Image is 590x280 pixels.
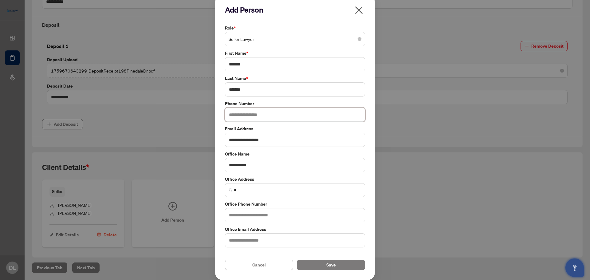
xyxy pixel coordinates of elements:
label: Role [225,25,365,31]
label: Office Phone Number [225,201,365,207]
img: search_icon [229,188,233,192]
label: Office Address [225,176,365,183]
span: Cancel [252,260,266,270]
label: Phone Number [225,100,365,107]
button: Cancel [225,260,293,270]
span: close [354,5,364,15]
label: Office Name [225,151,365,157]
label: Office Email Address [225,226,365,233]
span: Save [326,260,336,270]
label: Email Address [225,125,365,132]
h2: Add Person [225,5,365,15]
span: close-circle [358,37,361,41]
button: Open asap [565,258,584,277]
span: Seller Lawyer [229,33,361,45]
label: First Name [225,50,365,57]
button: Save [297,260,365,270]
label: Last Name [225,75,365,82]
